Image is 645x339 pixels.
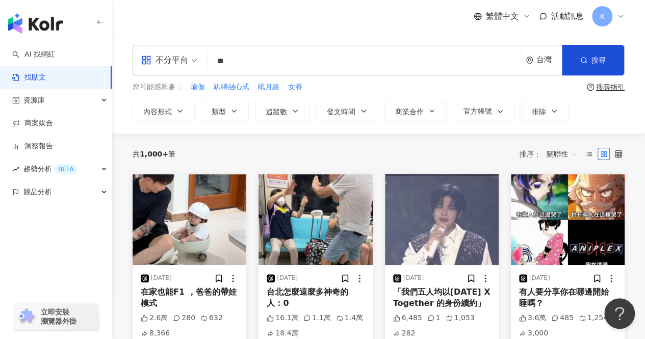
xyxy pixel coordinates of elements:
[596,83,625,91] div: 搜尋指引
[201,101,249,121] button: 類型
[23,89,45,112] span: 資源庫
[529,274,550,282] div: [DATE]
[41,307,76,326] span: 立即安裝 瀏覽器外掛
[266,108,287,116] span: 追蹤數
[403,274,424,282] div: [DATE]
[393,313,422,323] div: 6,485
[258,82,279,92] span: 眠月線
[395,108,424,116] span: 商業合作
[384,101,447,121] button: 商業合作
[23,180,52,203] span: 競品分析
[288,82,302,92] span: 女賽
[141,328,170,338] div: 8,366
[519,328,548,338] div: 3,000
[16,308,36,325] img: chrome extension
[12,141,53,151] a: 洞察報告
[141,55,151,65] span: appstore
[393,286,491,309] div: 「我們五人均以[DATE] X Together 的身份續約」
[526,57,533,64] span: environment
[133,101,195,121] button: 內容形式
[140,150,168,158] span: 1,000+
[141,313,168,323] div: 2.6萬
[8,13,63,34] img: logo
[336,313,363,323] div: 1.4萬
[133,174,246,265] img: post-image
[267,286,364,309] div: 台北怎麼這麼多神奇的人：0
[532,108,546,116] span: 排除
[200,313,223,323] div: 632
[12,166,19,173] span: rise
[587,84,594,91] span: question-circle
[547,146,577,162] span: 關聯性
[600,11,604,22] span: K
[267,328,298,338] div: 18.4萬
[521,101,569,121] button: 排除
[141,52,188,68] div: 不分平台
[562,45,624,75] button: 搜尋
[604,298,635,329] iframe: Help Scout Beacon - Open
[427,313,441,323] div: 1
[191,82,205,92] span: 瑜伽
[463,107,492,115] span: 官方帳號
[591,56,606,64] span: 搜尋
[316,101,378,121] button: 發文時間
[54,164,78,174] div: BETA
[143,108,172,116] span: 內容形式
[141,286,238,309] div: 在家也能F1 ，爸爸的帶娃模式
[259,174,372,265] img: post-image
[173,313,195,323] div: 280
[486,11,519,22] span: 繁體中文
[288,82,303,93] button: 女賽
[385,174,499,265] img: post-image
[257,82,280,93] button: 眠月線
[190,82,205,93] button: 瑜伽
[277,274,298,282] div: [DATE]
[214,82,249,92] span: 趴磚融心式
[213,82,250,93] button: 趴磚融心式
[133,82,183,92] span: 您可能感興趣：
[12,72,46,83] a: 找貼文
[519,313,546,323] div: 3.6萬
[393,328,416,338] div: 282
[453,101,515,121] button: 官方帳號
[133,150,175,158] div: 共 筆
[519,286,616,309] div: 有人要分享你在哪邊開始睡嗎？
[212,108,226,116] span: 類型
[151,274,172,282] div: [DATE]
[536,56,562,64] div: 台灣
[267,313,298,323] div: 16.1萬
[13,303,99,330] a: chrome extension立即安裝 瀏覽器外掛
[12,118,53,128] a: 商案媒合
[520,146,583,162] div: 排序：
[303,313,330,323] div: 1.1萬
[579,313,608,323] div: 1,254
[255,101,310,121] button: 追蹤數
[551,11,584,21] span: 活動訊息
[327,108,355,116] span: 發文時間
[12,49,55,60] a: searchAI 找網紅
[446,313,475,323] div: 1,053
[23,158,78,180] span: 趨勢分析
[511,174,625,265] img: post-image
[551,313,574,323] div: 485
